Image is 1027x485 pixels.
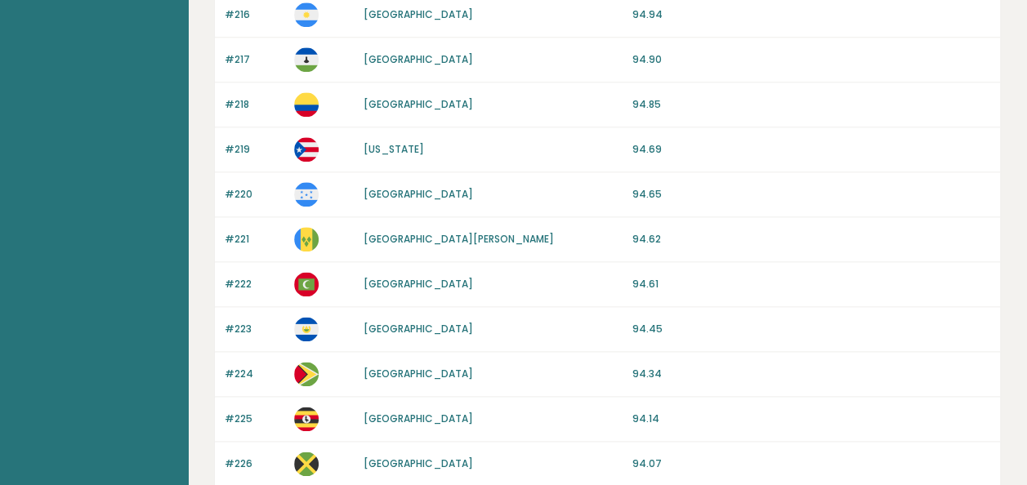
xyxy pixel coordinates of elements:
[225,52,284,67] p: #217
[225,322,284,336] p: #223
[364,456,473,470] a: [GEOGRAPHIC_DATA]
[632,456,990,471] p: 94.07
[364,7,473,21] a: [GEOGRAPHIC_DATA]
[632,322,990,336] p: 94.45
[294,317,319,341] img: sv.svg
[294,47,319,72] img: ls.svg
[225,412,284,426] p: #225
[225,367,284,381] p: #224
[364,232,554,246] a: [GEOGRAPHIC_DATA][PERSON_NAME]
[632,97,990,112] p: 94.85
[294,227,319,251] img: vc.svg
[225,232,284,247] p: #221
[364,277,473,291] a: [GEOGRAPHIC_DATA]
[225,277,284,291] p: #222
[294,452,319,476] img: jm.svg
[364,52,473,66] a: [GEOGRAPHIC_DATA]
[225,97,284,112] p: #218
[632,187,990,202] p: 94.65
[225,142,284,157] p: #219
[225,456,284,471] p: #226
[632,367,990,381] p: 94.34
[364,97,473,111] a: [GEOGRAPHIC_DATA]
[632,142,990,157] p: 94.69
[364,142,424,156] a: [US_STATE]
[294,137,319,162] img: pr.svg
[294,92,319,117] img: co.svg
[364,412,473,425] a: [GEOGRAPHIC_DATA]
[364,367,473,380] a: [GEOGRAPHIC_DATA]
[364,187,473,201] a: [GEOGRAPHIC_DATA]
[364,322,473,336] a: [GEOGRAPHIC_DATA]
[294,362,319,386] img: gy.svg
[225,7,284,22] p: #216
[632,7,990,22] p: 94.94
[294,182,319,207] img: hn.svg
[632,52,990,67] p: 94.90
[632,232,990,247] p: 94.62
[632,277,990,291] p: 94.61
[294,272,319,296] img: mv.svg
[225,187,284,202] p: #220
[632,412,990,426] p: 94.14
[294,407,319,431] img: ug.svg
[294,2,319,27] img: ar.svg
